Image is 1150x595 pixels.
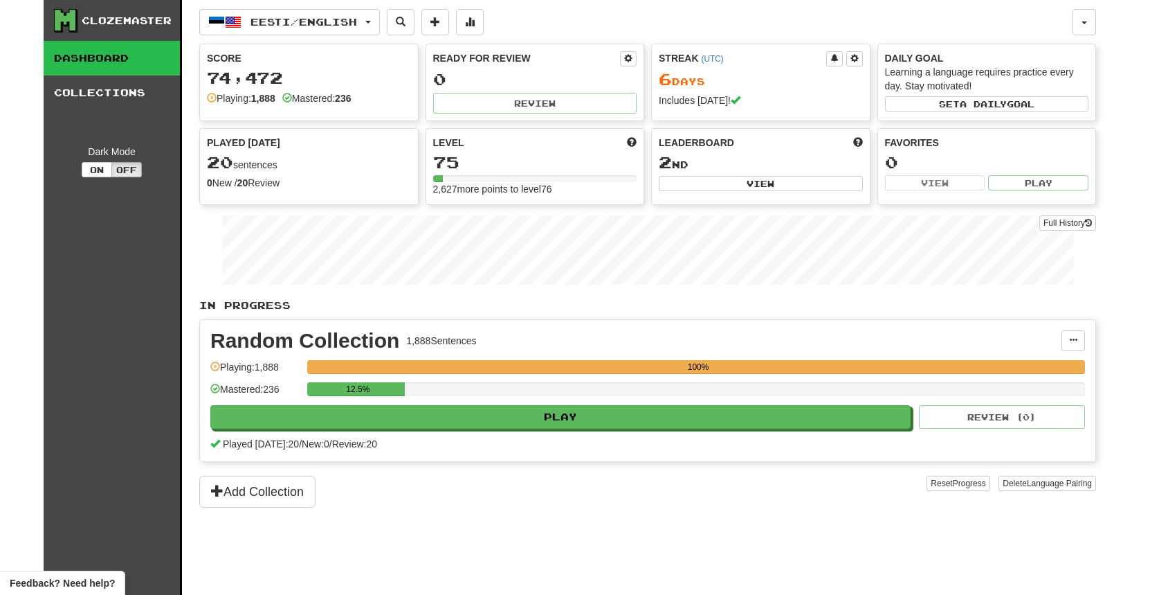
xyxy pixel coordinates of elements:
button: Add Collection [199,476,316,508]
strong: 20 [237,177,248,188]
button: On [82,162,112,177]
span: 2 [659,152,672,172]
div: Streak [659,51,826,65]
div: Includes [DATE]! [659,94,863,107]
div: Mastered: [282,91,352,105]
div: Mastered: 236 [210,382,300,405]
div: 0 [433,71,637,88]
div: Score [207,51,411,65]
div: Favorites [885,136,1089,150]
button: View [659,176,863,191]
span: Score more points to level up [627,136,637,150]
strong: 236 [335,93,351,104]
div: Day s [659,71,863,89]
div: New / Review [207,176,411,190]
span: / [299,438,302,450]
span: 20 [207,152,233,172]
div: Playing: 1,888 [210,360,300,383]
span: a daily [960,99,1007,109]
button: DeleteLanguage Pairing [998,476,1096,491]
span: / [329,438,332,450]
div: 100% [311,360,1085,374]
button: Review [433,93,637,114]
div: sentences [207,154,411,172]
span: 6 [659,69,672,89]
div: 74,472 [207,69,411,87]
button: Review (0) [919,405,1085,429]
a: Dashboard [44,41,180,76]
div: nd [659,154,863,172]
div: Daily Goal [885,51,1089,65]
strong: 1,888 [251,93,275,104]
span: New: 0 [302,438,329,450]
a: Full History [1039,215,1096,231]
button: Search sentences [387,9,414,35]
button: Play [988,175,1088,190]
button: ResetProgress [927,476,989,491]
span: Played [DATE] [207,136,280,150]
button: Eesti/English [199,9,380,35]
span: Played [DATE]: 20 [223,438,299,450]
div: Random Collection [210,330,399,351]
button: Seta dailygoal [885,96,1089,112]
div: 2,627 more points to level 76 [433,182,637,196]
span: This week in points, UTC [853,136,863,150]
div: Clozemaster [82,14,172,28]
div: 75 [433,154,637,171]
span: Open feedback widget [10,576,115,590]
button: Play [210,405,911,429]
button: More stats [456,9,484,35]
span: Progress [953,479,986,488]
button: View [885,175,985,190]
div: 12.5% [311,382,404,396]
span: Language Pairing [1027,479,1092,488]
span: Level [433,136,464,150]
div: 1,888 Sentences [406,334,476,348]
span: Leaderboard [659,136,734,150]
div: Learning a language requires practice every day. Stay motivated! [885,65,1089,93]
div: 0 [885,154,1089,171]
a: Collections [44,76,180,110]
p: In Progress [199,299,1096,312]
span: Review: 20 [332,438,377,450]
div: Playing: [207,91,275,105]
button: Off [111,162,142,177]
a: (UTC) [701,54,723,64]
span: Eesti / English [250,16,357,28]
strong: 0 [207,177,212,188]
button: Add sentence to collection [421,9,449,35]
div: Dark Mode [54,145,170,159]
div: Ready for Review [433,51,621,65]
